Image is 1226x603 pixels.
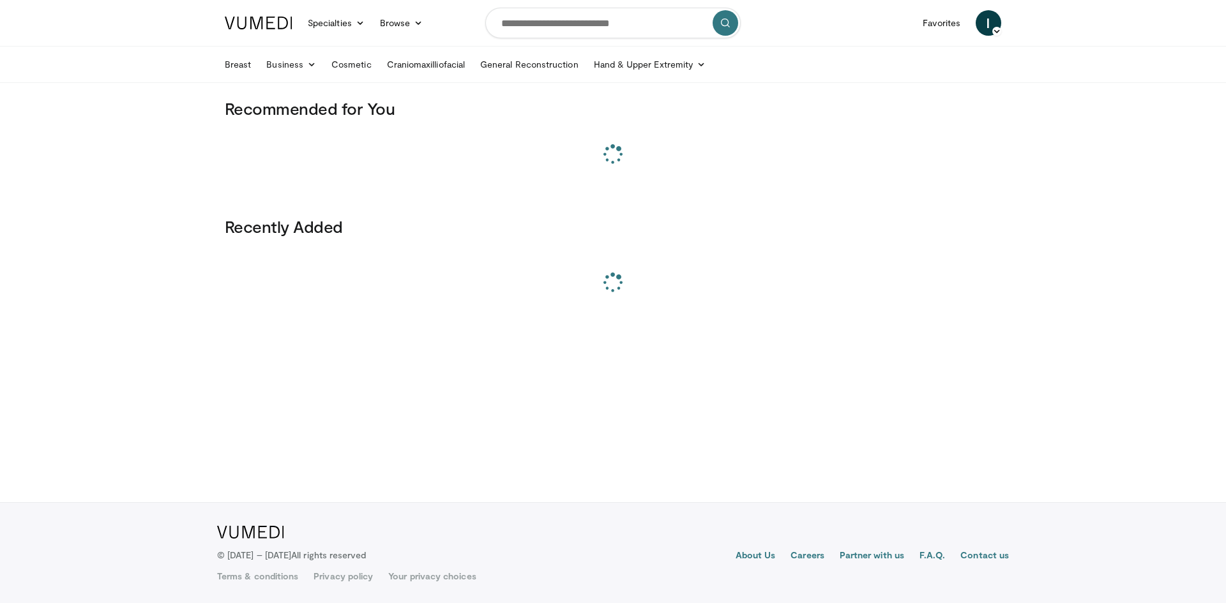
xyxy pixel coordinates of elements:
a: Cosmetic [324,52,379,77]
h3: Recommended for You [225,98,1001,119]
a: Careers [791,549,824,564]
a: Terms & conditions [217,570,298,583]
a: Specialties [300,10,372,36]
a: Business [259,52,324,77]
a: Favorites [915,10,968,36]
a: Craniomaxilliofacial [379,52,473,77]
span: All rights reserved [291,549,366,560]
a: General Reconstruction [473,52,586,77]
a: I [976,10,1001,36]
a: Breast [217,52,259,77]
input: Search topics, interventions [485,8,741,38]
img: VuMedi Logo [225,17,292,29]
a: Browse [372,10,431,36]
a: About Us [736,549,776,564]
a: Hand & Upper Extremity [586,52,714,77]
a: Your privacy choices [388,570,476,583]
img: VuMedi Logo [217,526,284,539]
p: © [DATE] – [DATE] [217,549,367,562]
a: Privacy policy [314,570,373,583]
a: Partner with us [840,549,904,564]
h3: Recently Added [225,216,1001,237]
a: Contact us [960,549,1009,564]
a: F.A.Q. [919,549,945,564]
